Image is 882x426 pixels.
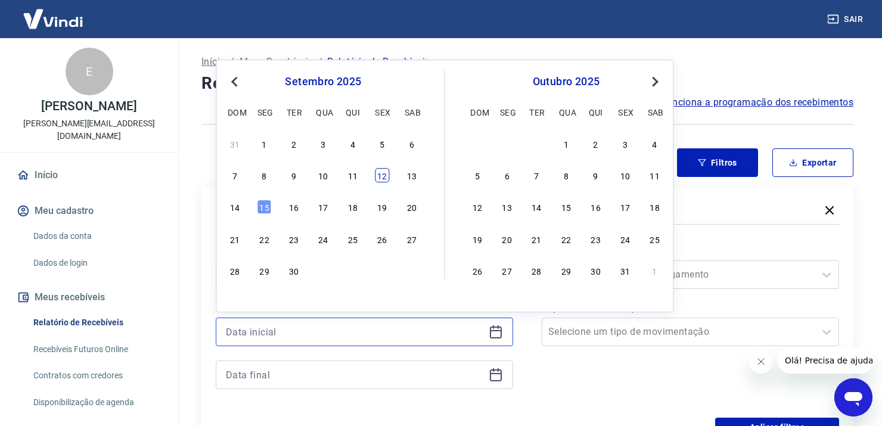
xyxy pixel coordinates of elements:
div: E [66,48,113,95]
div: ter [529,105,544,119]
h4: Relatório de Recebíveis [201,71,853,95]
button: Meus recebíveis [14,284,164,310]
div: Choose quarta-feira, 24 de setembro de 2025 [316,232,330,246]
div: Choose quinta-feira, 16 de outubro de 2025 [589,200,603,214]
label: Tipo de Movimentação [544,301,837,315]
div: Choose terça-feira, 2 de setembro de 2025 [287,136,301,151]
div: Choose quinta-feira, 30 de outubro de 2025 [589,263,603,278]
p: Início [201,55,225,69]
div: Choose quinta-feira, 18 de setembro de 2025 [346,200,360,214]
div: ter [287,105,301,119]
div: dom [470,105,485,119]
a: Meus Recebíveis [240,55,313,69]
div: month 2025-09 [226,135,420,279]
div: Choose sábado, 6 de setembro de 2025 [405,136,419,151]
a: Relatório de Recebíveis [29,310,164,335]
p: Relatório de Recebíveis [327,55,430,69]
div: Choose quarta-feira, 1 de outubro de 2025 [316,263,330,278]
div: dom [228,105,242,119]
div: Choose sexta-feira, 19 de setembro de 2025 [375,200,389,214]
div: qui [589,105,603,119]
div: Choose quarta-feira, 17 de setembro de 2025 [316,200,330,214]
input: Data final [226,366,484,384]
div: Choose terça-feira, 30 de setembro de 2025 [529,136,544,151]
div: Choose quinta-feira, 2 de outubro de 2025 [346,263,360,278]
div: Choose segunda-feira, 29 de setembro de 2025 [257,263,272,278]
button: Exportar [772,148,853,177]
div: Choose quarta-feira, 3 de setembro de 2025 [316,136,330,151]
div: Choose sábado, 4 de outubro de 2025 [405,263,419,278]
div: Choose terça-feira, 23 de setembro de 2025 [287,232,301,246]
button: Next Month [648,74,662,89]
div: Choose quinta-feira, 25 de setembro de 2025 [346,232,360,246]
div: seg [500,105,514,119]
div: Choose segunda-feira, 8 de setembro de 2025 [257,168,272,182]
iframe: Botão para abrir a janela de mensagens [834,378,872,416]
div: Choose quarta-feira, 29 de outubro de 2025 [559,263,573,278]
div: Choose domingo, 5 de outubro de 2025 [470,168,485,182]
button: Sair [825,8,868,30]
div: Choose sábado, 13 de setembro de 2025 [405,168,419,182]
a: Dados da conta [29,224,164,248]
div: Choose sexta-feira, 3 de outubro de 2025 [618,136,632,151]
div: Choose sexta-feira, 3 de outubro de 2025 [375,263,389,278]
div: qua [316,105,330,119]
div: Choose sexta-feira, 26 de setembro de 2025 [375,232,389,246]
iframe: Fechar mensagem [749,350,773,374]
div: Choose sexta-feira, 24 de outubro de 2025 [618,232,632,246]
p: [PERSON_NAME][EMAIL_ADDRESS][DOMAIN_NAME] [10,117,169,142]
p: / [318,55,322,69]
div: Choose sexta-feira, 31 de outubro de 2025 [618,263,632,278]
button: Meu cadastro [14,198,164,224]
div: Choose sexta-feira, 5 de setembro de 2025 [375,136,389,151]
div: Choose terça-feira, 7 de outubro de 2025 [529,168,544,182]
button: Filtros [677,148,758,177]
div: Choose quarta-feira, 8 de outubro de 2025 [559,168,573,182]
div: Choose terça-feira, 28 de outubro de 2025 [529,263,544,278]
div: sab [405,105,419,119]
div: seg [257,105,272,119]
div: Choose terça-feira, 9 de setembro de 2025 [287,168,301,182]
div: Choose sexta-feira, 10 de outubro de 2025 [618,168,632,182]
a: Saiba como funciona a programação dos recebimentos [607,95,853,110]
a: Início [14,162,164,188]
div: Choose quinta-feira, 4 de setembro de 2025 [346,136,360,151]
div: Choose segunda-feira, 1 de setembro de 2025 [257,136,272,151]
div: Choose segunda-feira, 22 de setembro de 2025 [257,232,272,246]
div: Choose quinta-feira, 2 de outubro de 2025 [589,136,603,151]
div: Choose sexta-feira, 12 de setembro de 2025 [375,168,389,182]
div: Choose sábado, 18 de outubro de 2025 [648,200,662,214]
div: setembro 2025 [226,74,420,89]
div: qua [559,105,573,119]
div: Choose domingo, 28 de setembro de 2025 [228,263,242,278]
div: Choose sábado, 1 de novembro de 2025 [648,263,662,278]
div: qui [346,105,360,119]
div: month 2025-10 [469,135,664,279]
div: Choose quinta-feira, 9 de outubro de 2025 [589,168,603,182]
div: Choose domingo, 31 de agosto de 2025 [228,136,242,151]
div: sex [618,105,632,119]
div: Choose sábado, 20 de setembro de 2025 [405,200,419,214]
p: [PERSON_NAME] [41,100,136,113]
div: Choose quarta-feira, 1 de outubro de 2025 [559,136,573,151]
div: Choose sábado, 27 de setembro de 2025 [405,232,419,246]
div: sab [648,105,662,119]
p: / [230,55,234,69]
div: Choose domingo, 14 de setembro de 2025 [228,200,242,214]
div: Choose segunda-feira, 27 de outubro de 2025 [500,263,514,278]
span: Olá! Precisa de ajuda? [7,8,100,18]
div: Choose terça-feira, 21 de outubro de 2025 [529,232,544,246]
div: Choose segunda-feira, 29 de setembro de 2025 [500,136,514,151]
div: Choose sexta-feira, 17 de outubro de 2025 [618,200,632,214]
div: sex [375,105,389,119]
div: Choose terça-feira, 14 de outubro de 2025 [529,200,544,214]
div: Choose terça-feira, 16 de setembro de 2025 [287,200,301,214]
a: Recebíveis Futuros Online [29,337,164,362]
div: Choose sábado, 25 de outubro de 2025 [648,232,662,246]
div: Choose terça-feira, 30 de setembro de 2025 [287,263,301,278]
div: Choose segunda-feira, 20 de outubro de 2025 [500,232,514,246]
a: Disponibilização de agenda [29,390,164,415]
div: Choose quarta-feira, 10 de setembro de 2025 [316,168,330,182]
